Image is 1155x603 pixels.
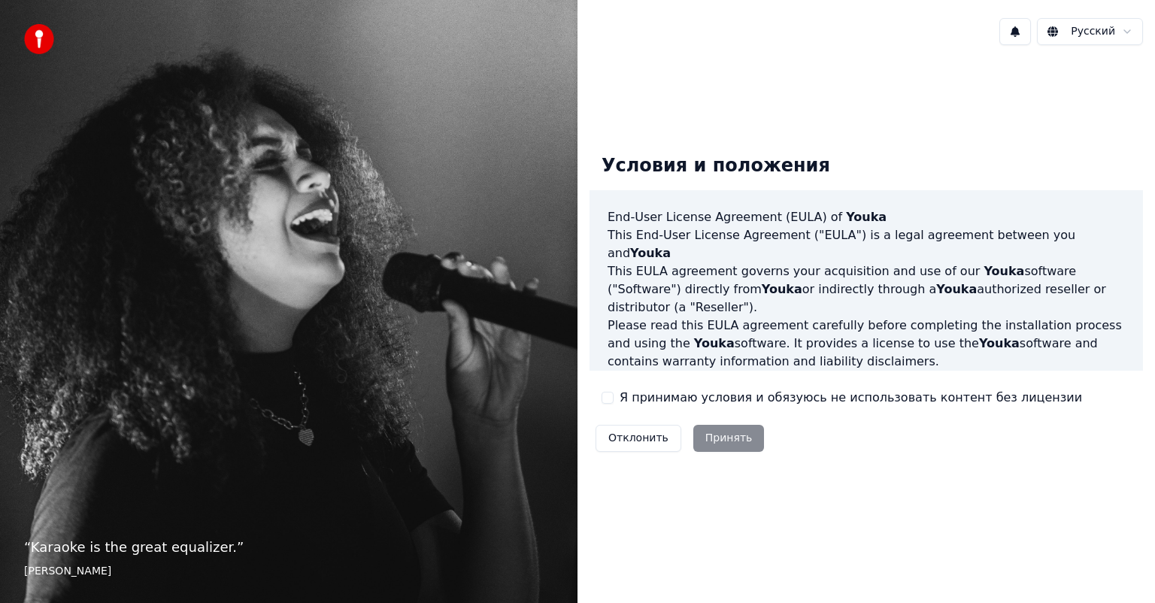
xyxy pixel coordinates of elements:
[620,389,1082,407] label: Я принимаю условия и обязуюсь не использовать контент без лицензии
[762,282,802,296] span: Youka
[596,425,681,452] button: Отклонить
[24,564,553,579] footer: [PERSON_NAME]
[630,246,671,260] span: Youka
[24,24,54,54] img: youka
[936,282,977,296] span: Youka
[608,371,1125,443] p: If you register for a free trial of the software, this EULA agreement will also govern that trial...
[24,537,553,558] p: “ Karaoke is the great equalizer. ”
[846,210,887,224] span: Youka
[694,336,735,350] span: Youka
[608,317,1125,371] p: Please read this EULA agreement carefully before completing the installation process and using th...
[984,264,1024,278] span: Youka
[608,262,1125,317] p: This EULA agreement governs your acquisition and use of our software ("Software") directly from o...
[608,226,1125,262] p: This End-User License Agreement ("EULA") is a legal agreement between you and
[608,208,1125,226] h3: End-User License Agreement (EULA) of
[979,336,1020,350] span: Youka
[590,142,842,190] div: Условия и положения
